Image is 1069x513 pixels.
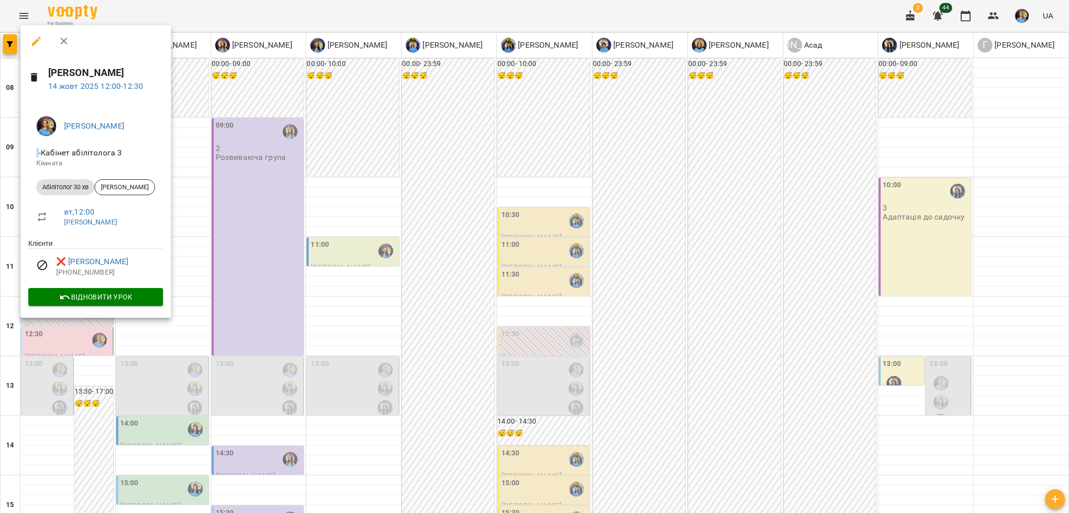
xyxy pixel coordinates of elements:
[94,179,155,195] div: [PERSON_NAME]
[56,256,128,268] a: ❌ [PERSON_NAME]
[64,218,117,226] a: [PERSON_NAME]
[28,288,163,306] button: Відновити урок
[36,291,155,303] span: Відновити урок
[36,259,48,271] svg: Візит скасовано
[36,183,94,192] span: Абілітолог 30 хв
[64,207,94,217] a: вт , 12:00
[36,116,56,136] img: 6b085e1eb0905a9723a04dd44c3bb19c.jpg
[95,183,155,192] span: [PERSON_NAME]
[36,148,124,157] span: - Кабінет абілітолога 3
[56,268,163,278] p: [PHONE_NUMBER]
[48,81,144,91] a: 14 жовт 2025 12:00-12:30
[64,121,124,131] a: [PERSON_NAME]
[28,238,163,288] ul: Клієнти
[36,158,155,168] p: Кімната
[48,65,163,80] h6: [PERSON_NAME]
